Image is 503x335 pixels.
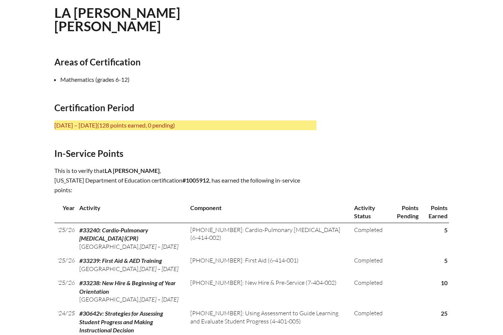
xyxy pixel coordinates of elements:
[444,226,448,233] strong: 5
[351,201,389,223] th: Activity Status
[79,279,176,294] span: #33238: New Hire & Beginning of Year Orientation
[60,75,322,84] li: Mathematics (grades 6-12)
[79,265,139,273] span: [GEOGRAPHIC_DATA]
[54,6,299,33] h1: La [PERSON_NAME] [PERSON_NAME]
[140,265,178,273] span: [DATE] – [DATE]
[76,254,188,276] td: ,
[441,310,448,317] strong: 25
[54,223,76,254] td: '25/'26
[54,120,316,130] p: [DATE] – [DATE]
[140,296,178,303] span: [DATE] – [DATE]
[420,201,449,223] th: Points Earned
[389,201,420,223] th: Points Pending
[140,243,178,250] span: [DATE] – [DATE]
[79,296,139,303] span: [GEOGRAPHIC_DATA]
[79,257,162,264] span: #33239: First Aid & AED Training
[79,310,163,334] span: #30642v: Strategies for Assessing Student Progress and Making Instructional Decision
[54,254,76,276] td: '25/'26
[187,201,351,223] th: Component
[54,276,76,306] td: '25/'26
[54,201,76,223] th: Year
[76,223,188,254] td: ,
[187,254,351,276] td: [PHONE_NUMBER]: First Aid (6-414-001)
[444,257,448,264] strong: 5
[54,166,316,195] p: This is to verify that , [US_STATE] Department of Education certification , has earned the follow...
[187,276,351,306] td: [PHONE_NUMBER]: New Hire & Pre-Service (7-404-002)
[79,243,139,250] span: [GEOGRAPHIC_DATA]
[54,148,316,159] h2: In-Service Points
[76,201,188,223] th: Activity
[54,102,316,113] h2: Certification Period
[351,223,389,254] td: Completed
[441,279,448,286] strong: 10
[79,226,148,242] span: #33240: Cardio-Pulmonary [MEDICAL_DATA] (CPR)
[97,122,175,129] span: (128 points earned, 0 pending)
[351,276,389,306] td: Completed
[351,254,389,276] td: Completed
[182,177,209,184] b: #1005912
[105,167,160,174] span: La [PERSON_NAME]
[187,223,351,254] td: [PHONE_NUMBER]: Cardio-Pulmonary [MEDICAL_DATA] (6-414-002)
[54,57,316,67] h2: Areas of Certification
[76,276,188,306] td: ,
